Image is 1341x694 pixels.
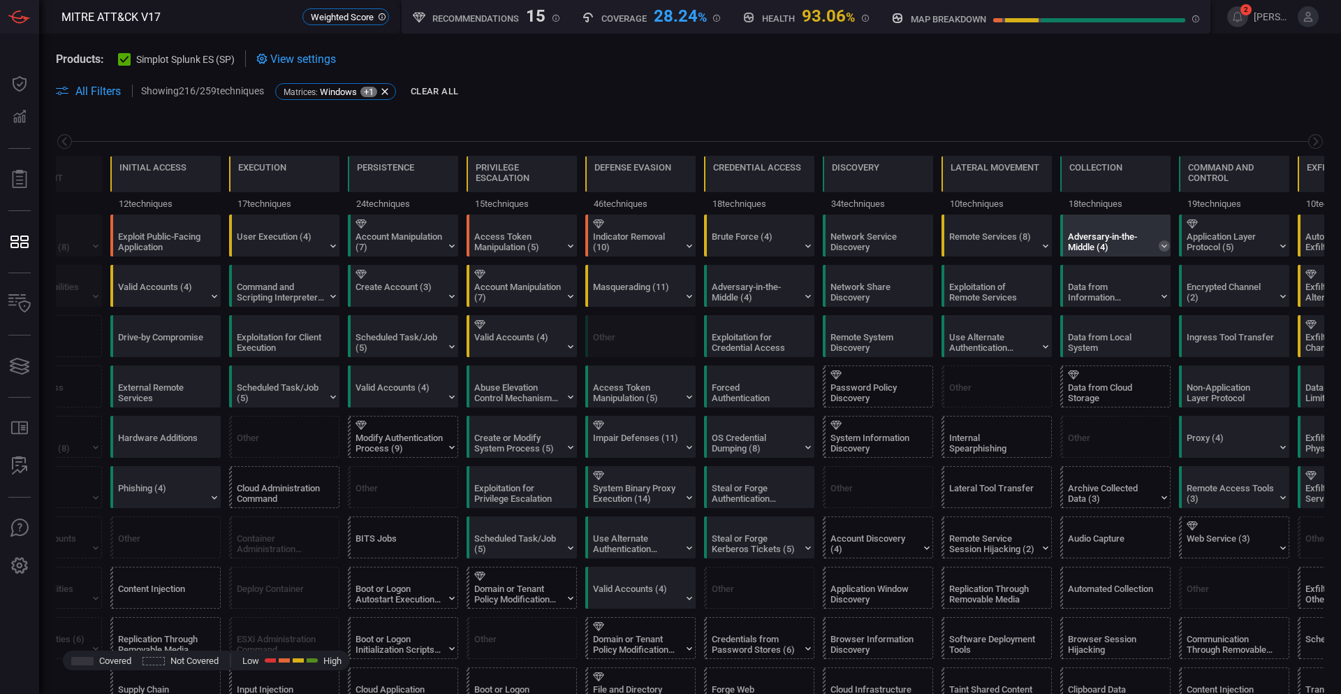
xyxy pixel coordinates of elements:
div: 19 techniques [1179,192,1289,215]
div: T1091: Replication Through Removable Media (Not covered) [941,567,1052,609]
div: Valid Accounts (4) [593,584,680,605]
div: Adversary-in-the-Middle (4) [1068,231,1155,252]
div: Access Token Manipulation (5) [474,231,562,252]
div: Other (Not covered) [229,416,339,458]
div: TA0005: Defense Evasion [585,156,696,215]
button: Clear All [407,81,462,103]
span: Windows [320,87,357,97]
div: Weighted Score [302,8,389,25]
div: Account Manipulation (7) [474,282,562,303]
div: T1110: Brute Force [704,215,814,256]
button: Ask Us A Question [3,512,36,545]
div: Encrypted Channel (2) [1187,282,1274,303]
div: Brute Force (4) [712,231,799,252]
button: Dashboard [3,67,36,101]
div: Web Service (3) [1187,533,1274,554]
div: 46 techniques [585,192,696,215]
div: 17 techniques [229,192,339,215]
h5: Health [762,13,795,24]
div: Network Share Discovery [830,282,918,303]
span: High [323,656,342,666]
div: 12 techniques [110,192,221,215]
div: T1659: Content Injection (Not covered) [110,567,221,609]
span: Simplot Splunk ES (SP) [136,54,235,65]
span: Not Covered [170,656,219,666]
div: Internal Spearphishing [949,433,1036,454]
div: Masquerading (11) [593,282,680,303]
div: T1092: Communication Through Removable Media (Not covered) [1179,617,1289,659]
div: Exploitation for Credential Access [712,332,799,353]
div: Create or Modify System Process (5) [474,433,562,454]
div: T1134: Access Token Manipulation [467,215,577,256]
div: Create Account (3) [356,282,443,303]
div: T1556: Modify Authentication Process [348,416,458,458]
div: T1534: Internal Spearphishing (Not covered) [941,416,1052,458]
div: Account Manipulation (7) [356,231,443,252]
div: T1562: Impair Defenses [585,416,696,458]
div: Other (Not covered) [704,567,814,609]
div: T1218: System Binary Proxy Execution [585,466,696,508]
div: Password Policy Discovery [830,382,918,403]
div: T1071: Application Layer Protocol [1179,215,1289,256]
div: Exploit Public-Facing Application [118,231,205,252]
span: [PERSON_NAME].[PERSON_NAME] [1254,11,1292,22]
div: Scheduled Task/Job (5) [356,332,443,353]
div: Use Alternate Authentication Material (4) [593,533,680,554]
span: % [698,10,707,24]
div: Phishing (4) [118,483,205,504]
div: Adversary-in-the-Middle (4) [712,282,799,303]
div: T1530: Data from Cloud Storage [1060,366,1171,407]
div: T1133: External Remote Services [110,366,221,407]
h5: map breakdown [911,14,986,24]
div: Initial Access [119,162,186,173]
div: T1087: Account Discovery (Not covered) [823,516,933,558]
div: Drive-by Compromise [118,332,205,353]
div: T1563: Remote Service Session Hijacking (Not covered) [941,516,1052,558]
div: T1005: Data from Local System [1060,315,1171,357]
div: Lateral Tool Transfer [949,483,1036,504]
div: Other [474,634,562,655]
div: Defense Evasion [594,162,671,173]
div: Collection [1069,162,1122,173]
div: T1037: Boot or Logon Initialization Scripts (Not covered) [348,617,458,659]
div: Software Deployment Tools [949,634,1036,655]
div: Other (Not covered) [467,617,577,659]
div: Replication Through Removable Media [118,634,205,655]
div: System Binary Proxy Execution (14) [593,483,680,504]
div: Other [118,533,205,554]
div: Remote Access Tools (3) [1187,483,1274,504]
div: T1573: Encrypted Channel [1179,265,1289,307]
div: Deploy Container [237,584,324,605]
div: TA0011: Command and Control [1179,156,1289,215]
div: 10 techniques [941,192,1052,215]
div: Valid Accounts (4) [356,382,443,403]
div: T1675: ESXi Administration Command (Not covered) [229,617,339,659]
div: 93.06 [802,6,855,23]
div: Ingress Tool Transfer [1187,332,1274,353]
div: TA0009: Collection [1060,156,1171,215]
div: T1095: Non-Application Layer Protocol [1179,366,1289,407]
div: T1072: Software Deployment Tools (Not covered) [941,617,1052,659]
div: Other (Not covered) [110,516,221,558]
div: T1560: Archive Collected Data (Not covered) [1060,466,1171,508]
div: T1200: Hardware Additions [110,416,221,458]
button: Preferences [3,549,36,583]
div: 28.24 [654,6,707,23]
div: T1046: Network Service Discovery [823,215,933,256]
div: Scheduled Task/Job (5) [237,382,324,403]
div: T1610: Deploy Container (Not covered) [229,567,339,609]
div: T1203: Exploitation for Client Execution [229,315,339,357]
div: Hardware Additions [118,433,205,454]
div: Proxy (4) [1187,433,1274,454]
div: Access Token Manipulation (5) [593,382,680,403]
div: T1078: Valid Accounts [585,567,696,609]
div: T1187: Forced Authentication [704,366,814,407]
div: T1053: Scheduled Task/Job [229,366,339,407]
button: Reports [3,163,36,196]
div: Modify Authentication Process (9) [356,433,443,454]
span: MITRE ATT&CK V17 [61,10,161,24]
div: T1197: BITS Jobs (Not covered) [348,516,458,558]
div: T1557: Adversary-in-the-Middle [704,265,814,307]
button: ALERT ANALYSIS [3,449,36,483]
div: Lateral Movement [951,162,1039,173]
